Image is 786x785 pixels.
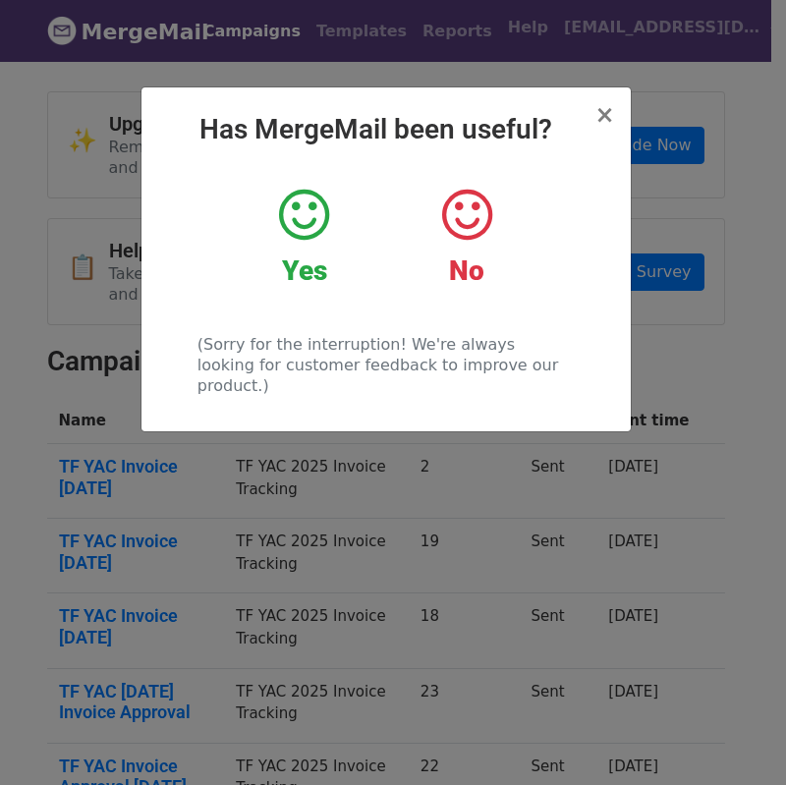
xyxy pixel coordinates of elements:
p: (Sorry for the interruption! We're always looking for customer feedback to improve our product.) [197,334,574,396]
a: No [400,186,533,288]
button: Close [594,103,614,127]
strong: Yes [282,254,327,287]
h2: Has MergeMail been useful? [157,113,615,146]
a: Yes [238,186,370,288]
strong: No [449,254,484,287]
span: × [594,101,614,129]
